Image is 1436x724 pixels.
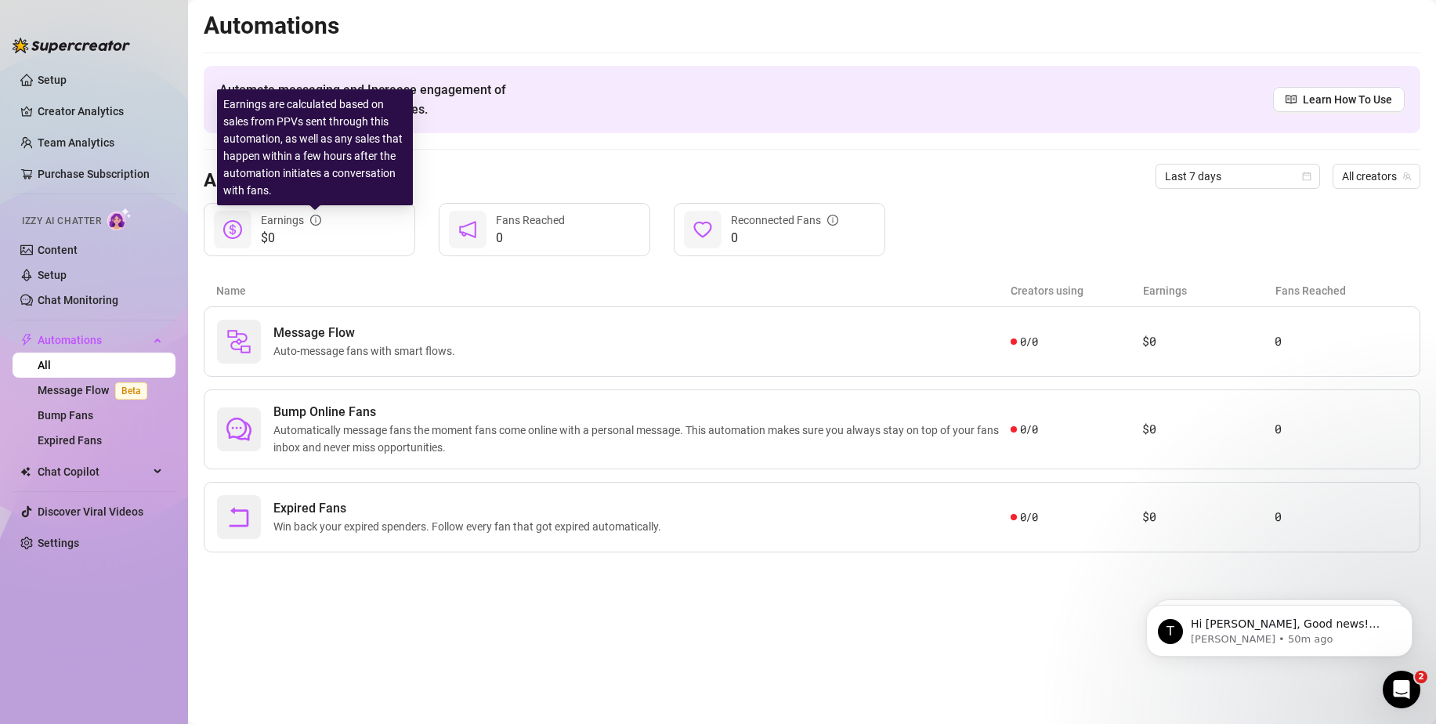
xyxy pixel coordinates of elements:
a: Expired Fans [38,434,102,447]
span: Learn How To Use [1303,91,1392,108]
a: Setup [38,269,67,281]
a: Discover Viral Videos [38,505,143,518]
span: Bump Online Fans [273,403,1011,422]
article: Fans Reached [1275,282,1408,299]
img: Chat Copilot [20,466,31,477]
div: Reconnected Fans [731,212,838,229]
article: $0 [1142,508,1275,527]
a: All [38,359,51,371]
img: AI Chatter [107,208,132,230]
a: Message FlowBeta [38,384,154,396]
div: Earnings [261,212,321,229]
span: info-circle [827,215,838,226]
span: comment [226,417,251,442]
span: Last 7 days [1165,165,1311,188]
iframe: Intercom notifications message [1123,572,1436,682]
span: Automations [38,328,149,353]
span: Expired Fans [273,499,667,518]
img: svg%3e [226,329,251,354]
span: info-circle [310,215,321,226]
span: 0 / 0 [1020,333,1038,350]
img: logo-BBDzfeDw.svg [13,38,130,53]
iframe: Intercom live chat [1383,671,1420,708]
a: Setup [38,74,67,86]
a: Content [38,244,78,256]
a: Learn How To Use [1273,87,1405,112]
div: Earnings are calculated based on sales from PPVs sent through this automation, as well as any sal... [217,89,413,205]
a: Creator Analytics [38,99,163,124]
span: 0 / 0 [1020,421,1038,438]
a: Chat Monitoring [38,294,118,306]
span: rollback [226,505,251,530]
span: 0 [496,229,565,248]
span: All creators [1342,165,1411,188]
span: Automatically message fans the moment fans come online with a personal message. This automation m... [273,422,1011,456]
span: Automate messaging and Increase engagement of fans, send more personal messages. [219,80,521,119]
a: Bump Fans [38,409,93,422]
span: Chat Copilot [38,459,149,484]
a: Team Analytics [38,136,114,149]
span: 2 [1415,671,1427,683]
span: heart [693,220,712,239]
article: 0 [1275,332,1407,351]
span: $0 [261,229,321,248]
a: Settings [38,537,79,549]
span: calendar [1302,172,1311,181]
span: Fans Reached [496,214,565,226]
span: 0 / 0 [1020,509,1038,526]
span: notification [458,220,477,239]
span: Auto-message fans with smart flows. [273,342,461,360]
h2: Automations [204,11,1420,41]
article: Earnings [1143,282,1275,299]
span: dollar [223,220,242,239]
span: team [1402,172,1412,181]
span: Beta [115,382,147,400]
span: Win back your expired spenders. Follow every fan that got expired automatically. [273,518,667,535]
article: 0 [1275,420,1407,439]
article: $0 [1142,332,1275,351]
article: Creators using [1011,282,1143,299]
article: Name [216,282,1011,299]
h3: All Automations [204,168,338,194]
article: $0 [1142,420,1275,439]
span: thunderbolt [20,334,33,346]
span: Izzy AI Chatter [22,214,101,229]
span: Message Flow [273,324,461,342]
a: Purchase Subscription [38,161,163,186]
article: 0 [1275,508,1407,527]
span: 0 [731,229,838,248]
span: read [1286,94,1297,105]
